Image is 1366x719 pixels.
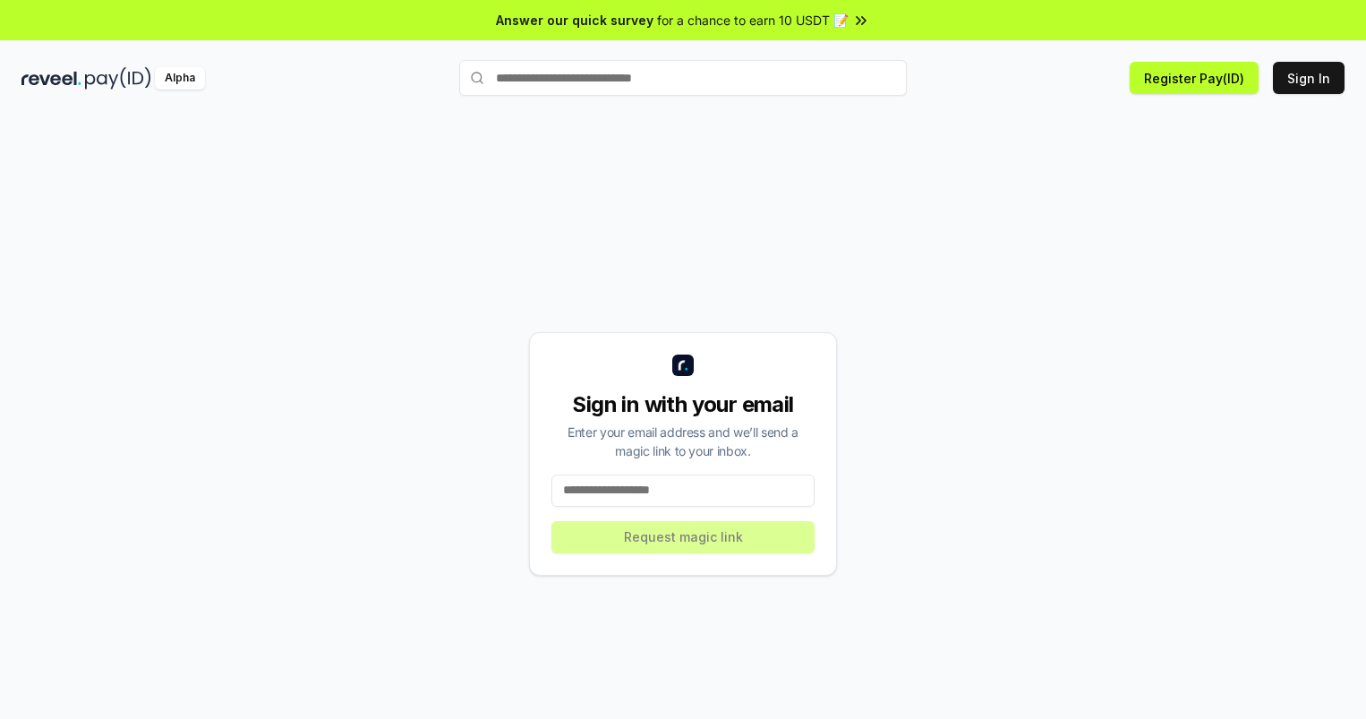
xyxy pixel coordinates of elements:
button: Sign In [1273,62,1345,94]
div: Enter your email address and we’ll send a magic link to your inbox. [551,423,815,460]
span: for a chance to earn 10 USDT 📝 [657,11,849,30]
img: reveel_dark [21,67,81,90]
div: Sign in with your email [551,390,815,419]
span: Answer our quick survey [496,11,653,30]
img: pay_id [85,67,151,90]
button: Register Pay(ID) [1130,62,1259,94]
img: logo_small [672,355,694,376]
div: Alpha [155,67,205,90]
